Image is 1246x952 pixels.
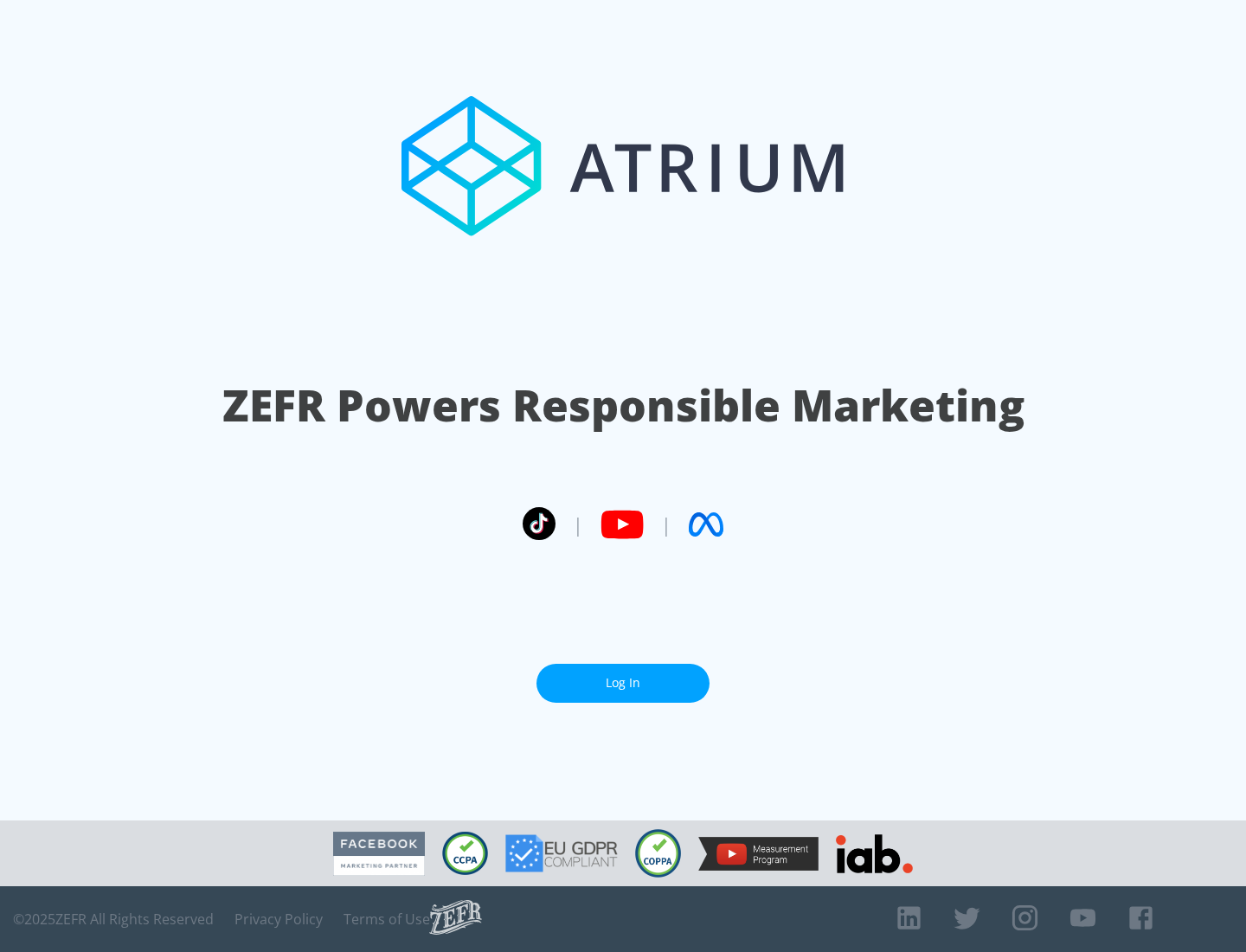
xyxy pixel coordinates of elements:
a: Privacy Policy [234,910,323,928]
img: CCPA Compliant [442,832,488,875]
a: Terms of Use [344,910,430,928]
h1: ZEFR Powers Responsible Marketing [222,376,1024,435]
img: COPPA Compliant [635,829,681,878]
span: © 2025 ZEFR All Rights Reserved [13,910,214,928]
span: | [573,511,583,537]
img: YouTube Measurement Program [698,837,819,871]
span: | [661,511,671,537]
img: GDPR Compliant [505,834,618,872]
a: Log In [536,664,710,703]
img: Facebook Marketing Partner [333,832,425,876]
img: IAB [836,834,913,873]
